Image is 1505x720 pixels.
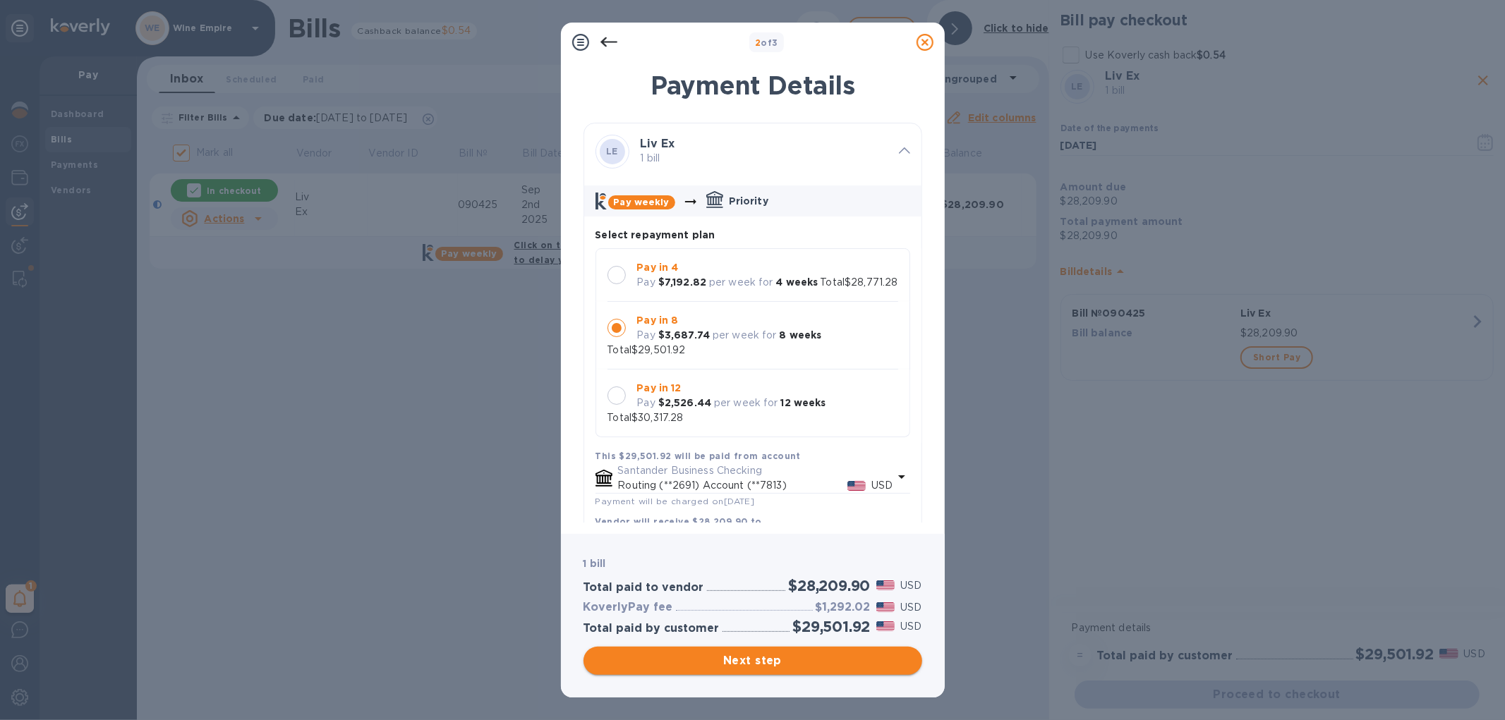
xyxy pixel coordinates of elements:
[729,194,768,208] p: Priority
[596,516,762,527] b: Vendor will receive $28,209.90 to
[755,37,761,48] span: 2
[714,396,778,410] p: per week for
[658,397,711,408] b: $2,526.44
[608,410,684,425] p: Total $30,317.28
[614,197,670,207] b: Pay weekly
[637,262,679,273] b: Pay in 4
[637,275,655,290] p: Pay
[876,621,895,631] img: USD
[816,601,871,614] h3: $1,292.02
[709,275,773,290] p: per week for
[900,600,921,615] p: USD
[584,622,720,635] h3: Total paid by customer
[637,396,655,410] p: Pay
[584,71,922,100] h1: Payment Details
[584,558,606,569] b: 1 bill
[847,481,866,491] img: USD
[596,229,715,240] b: Select repayment plan
[781,397,826,408] b: 12 weeks
[876,602,895,612] img: USD
[637,382,682,393] b: Pay in 12
[658,329,710,341] b: $3,687.74
[596,496,755,506] span: Payment will be charged on [DATE]
[584,581,704,594] h3: Total paid to vendor
[788,577,870,594] h2: $28,209.90
[658,276,706,288] b: $7,192.82
[641,137,675,150] b: Liv Ex
[584,601,673,614] h3: KoverlyPay fee
[780,329,822,341] b: 8 weeks
[584,123,921,180] div: LELiv Ex 1 bill
[618,478,847,493] p: Routing (**2691) Account (**7813)
[900,578,921,593] p: USD
[637,315,679,326] b: Pay in 8
[608,343,686,358] p: Total $29,501.92
[618,463,893,478] p: Santander Business Checking
[755,37,778,48] b: of 3
[713,328,777,343] p: per week for
[595,652,911,669] span: Next step
[821,275,898,290] p: Total $28,771.28
[641,151,888,166] p: 1 bill
[596,451,801,461] b: This $29,501.92 will be paid from account
[584,647,922,675] button: Next step
[900,619,921,634] p: USD
[792,618,870,635] h2: $29,501.92
[637,328,655,343] p: Pay
[606,146,618,157] b: LE
[876,580,895,590] img: USD
[871,478,893,493] p: USD
[776,276,818,288] b: 4 weeks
